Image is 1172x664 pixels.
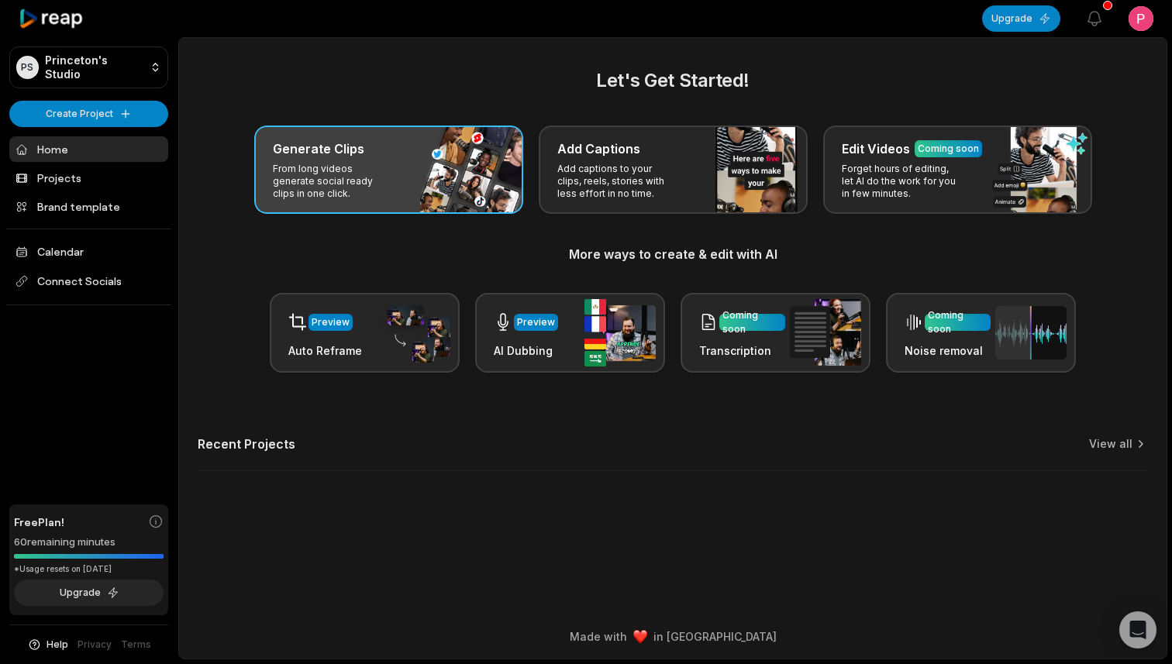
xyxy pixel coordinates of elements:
[193,628,1153,645] div: Made with in [GEOGRAPHIC_DATA]
[517,315,555,329] div: Preview
[9,101,168,127] button: Create Project
[78,638,112,652] a: Privacy
[1089,436,1132,452] a: View all
[9,136,168,162] a: Home
[14,563,164,575] div: *Usage resets on [DATE]
[14,514,64,530] span: Free Plan!
[273,163,393,200] p: From long videos generate social ready clips in one click.
[198,436,295,452] h2: Recent Projects
[14,535,164,550] div: 60 remaining minutes
[790,299,861,366] img: transcription.png
[198,245,1148,263] h3: More ways to create & edit with AI
[1119,611,1156,649] div: Open Intercom Messenger
[9,165,168,191] a: Projects
[722,308,782,336] div: Coming soon
[982,5,1060,32] button: Upgrade
[633,630,647,644] img: heart emoji
[198,67,1148,95] h2: Let's Get Started!
[9,194,168,219] a: Brand template
[584,299,656,366] img: ai_dubbing.png
[995,306,1067,360] img: noise_removal.png
[14,580,164,606] button: Upgrade
[557,163,677,200] p: Add captions to your clips, reels, stories with less effort in no time.
[16,56,39,79] div: PS
[842,163,962,200] p: Forget hours of editing, let AI do the work for you in few minutes.
[9,239,168,264] a: Calendar
[494,342,558,359] h3: AI Dubbing
[45,53,143,81] p: Princeton's Studio
[288,342,362,359] h3: Auto Reframe
[27,638,68,652] button: Help
[928,308,988,336] div: Coming soon
[121,638,151,652] a: Terms
[905,342,991,359] h3: Noise removal
[47,638,68,652] span: Help
[312,315,350,329] div: Preview
[9,267,168,295] span: Connect Socials
[379,303,450,363] img: auto_reframe.png
[699,342,785,359] h3: Transcription
[842,139,910,158] h3: Edit Videos
[557,139,640,158] h3: Add Captions
[273,139,364,158] h3: Generate Clips
[918,142,979,156] div: Coming soon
